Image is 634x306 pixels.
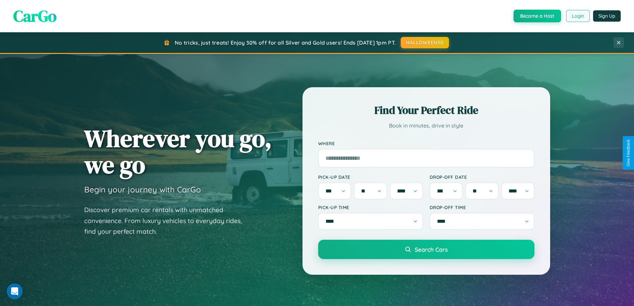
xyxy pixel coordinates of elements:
[430,204,534,210] label: Drop-off Time
[318,103,534,118] h2: Find Your Perfect Ride
[7,283,23,299] iframe: Intercom live chat
[175,39,396,46] span: No tricks, just treats! Enjoy 30% off for all Silver and Gold users! Ends [DATE] 1pm PT.
[84,125,272,178] h1: Wherever you go, we go
[566,10,590,22] button: Login
[430,174,534,180] label: Drop-off Date
[415,246,448,253] span: Search Cars
[84,204,251,237] p: Discover premium car rentals with unmatched convenience. From luxury vehicles to everyday rides, ...
[318,240,534,259] button: Search Cars
[514,10,561,22] button: Become a Host
[13,5,57,27] span: CarGo
[318,141,534,146] label: Where
[84,184,201,194] h3: Begin your journey with CarGo
[318,204,423,210] label: Pick-up Time
[593,10,621,22] button: Sign Up
[626,140,631,166] div: Give Feedback
[318,121,534,131] p: Book in minutes, drive in style
[318,174,423,180] label: Pick-up Date
[401,37,449,48] button: HALLOWEEN30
